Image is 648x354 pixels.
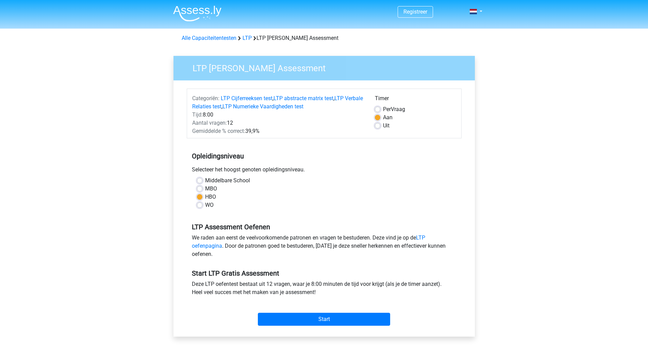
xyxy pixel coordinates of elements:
a: LTP Numerieke Vaardigheden test [222,103,303,110]
a: LTP abstracte matrix test [273,95,333,102]
label: Middelbare School [205,176,250,185]
label: Uit [383,122,389,130]
span: Gemiddelde % correct: [192,128,245,134]
a: Alle Capaciteitentesten [182,35,236,41]
div: Timer [375,94,456,105]
h5: LTP Assessment Oefenen [192,223,456,231]
div: Selecteer het hoogst genoten opleidingsniveau. [187,166,462,176]
label: WO [205,201,214,209]
h5: Start LTP Gratis Assessment [192,269,456,277]
label: Aan [383,113,393,122]
h3: LTP [PERSON_NAME] Assessment [184,60,470,74]
div: 8:00 [187,111,370,119]
img: Assessly [173,5,221,21]
a: LTP [243,35,252,41]
a: Registreer [403,9,427,15]
span: Aantal vragen: [192,120,227,126]
div: Deze LTP oefentest bestaat uit 12 vragen, waar je 8:00 minuten de tijd voor krijgt (als je de tim... [187,280,462,299]
input: Start [258,313,390,326]
a: LTP Cijferreeksen test [221,95,272,102]
span: Per [383,106,391,112]
label: HBO [205,193,216,201]
div: 12 [187,119,370,127]
span: Tijd: [192,111,203,118]
label: MBO [205,185,217,193]
div: LTP [PERSON_NAME] Assessment [179,34,469,42]
h5: Opleidingsniveau [192,149,456,163]
span: Categoriën: [192,95,219,102]
div: 39,9% [187,127,370,135]
div: We raden aan eerst de veelvoorkomende patronen en vragen te bestuderen. Deze vind je op de . Door... [187,234,462,261]
div: , , , [187,94,370,111]
label: Vraag [383,105,405,113]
